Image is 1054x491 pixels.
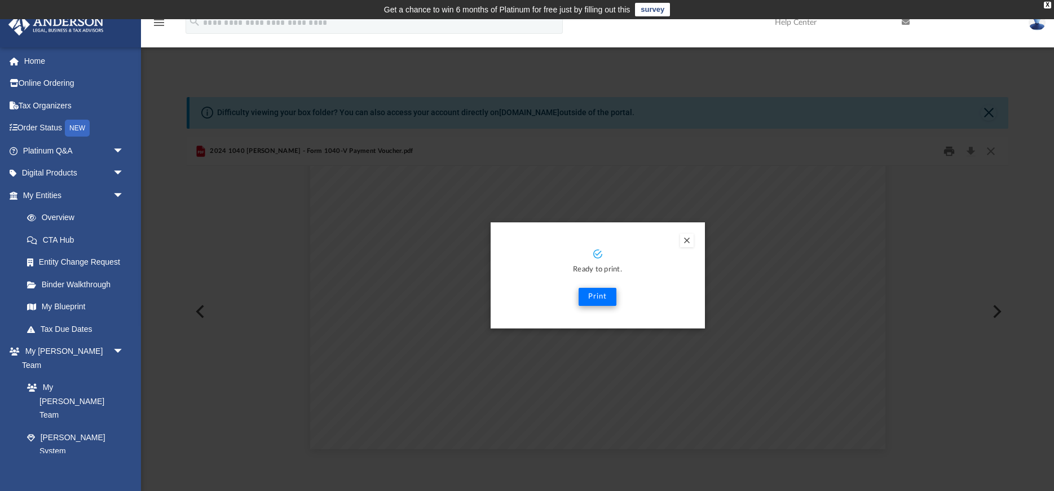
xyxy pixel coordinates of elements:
[113,162,135,185] span: arrow_drop_down
[16,426,135,462] a: [PERSON_NAME] System
[16,376,130,427] a: My [PERSON_NAME] Team
[384,3,630,16] div: Get a chance to win 6 months of Platinum for free just by filling out this
[502,264,694,277] p: Ready to print.
[8,94,141,117] a: Tax Organizers
[65,120,90,137] div: NEW
[188,15,201,28] i: search
[16,273,141,296] a: Binder Walkthrough
[8,340,135,376] a: My [PERSON_NAME] Teamarrow_drop_down
[187,137,1008,458] div: Preview
[8,184,141,207] a: My Entitiesarrow_drop_down
[635,3,670,16] a: survey
[16,318,141,340] a: Tax Due Dates
[8,50,141,72] a: Home
[8,117,141,140] a: Order StatusNEW
[1029,14,1046,30] img: User Pic
[579,288,616,306] button: Print
[8,139,141,162] a: Platinum Q&Aarrow_drop_down
[152,16,166,29] i: menu
[16,251,141,274] a: Entity Change Request
[8,72,141,95] a: Online Ordering
[113,139,135,163] span: arrow_drop_down
[16,229,141,251] a: CTA Hub
[113,184,135,207] span: arrow_drop_down
[152,21,166,29] a: menu
[113,340,135,363] span: arrow_drop_down
[8,162,141,185] a: Digital Productsarrow_drop_down
[16,207,141,229] a: Overview
[5,14,107,36] img: Anderson Advisors Platinum Portal
[16,296,135,318] a: My Blueprint
[1044,2,1051,8] div: close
